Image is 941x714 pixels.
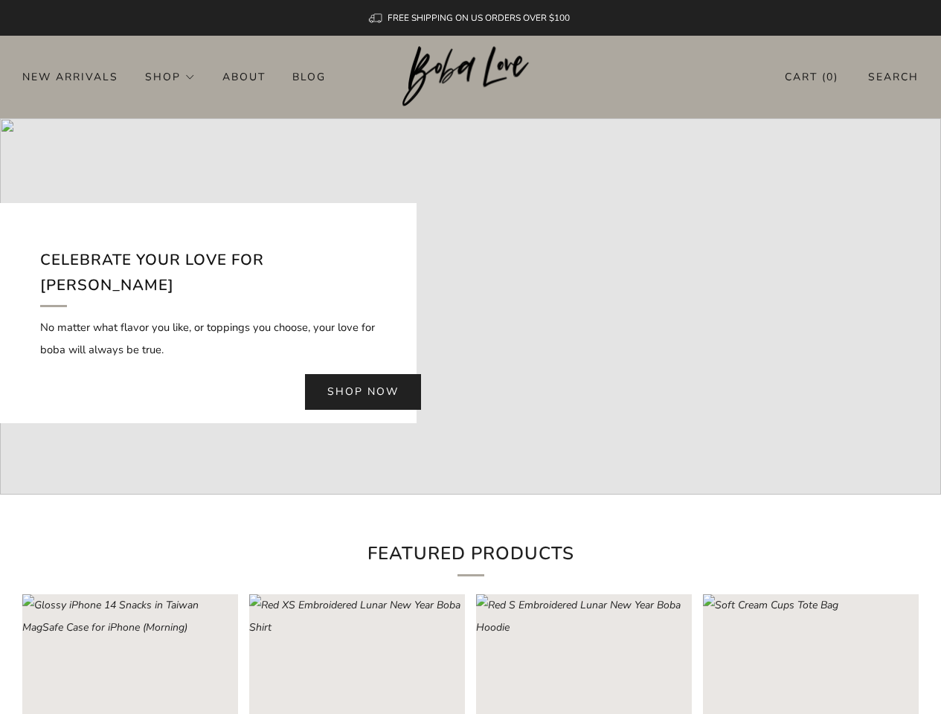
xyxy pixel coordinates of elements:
a: Search [868,65,919,89]
a: Cart [785,65,838,89]
h2: Featured Products [225,539,716,576]
img: Boba Love [402,46,539,107]
a: New Arrivals [22,65,118,89]
p: No matter what flavor you like, or toppings you choose, your love for boba will always be true. [40,316,376,361]
a: Blog [292,65,326,89]
items-count: 0 [826,70,834,84]
span: FREE SHIPPING ON US ORDERS OVER $100 [388,12,570,24]
a: Shop now [305,374,421,410]
a: About [222,65,266,89]
h2: Celebrate your love for [PERSON_NAME] [40,248,376,306]
a: Shop [145,65,196,89]
a: Boba Love [402,46,539,108]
